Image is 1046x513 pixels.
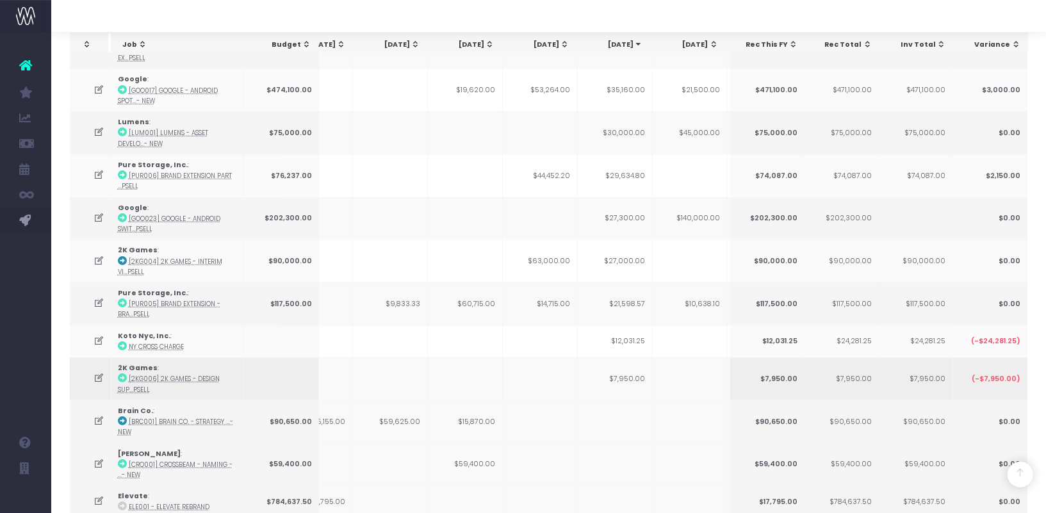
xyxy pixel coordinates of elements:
td: $74,087.00 [878,154,952,197]
td: : [111,69,244,111]
td: $59,400.00 [730,443,805,486]
td: $24,281.25 [878,325,952,357]
td: $7,950.00 [804,357,879,400]
td: $90,770.00 [728,69,803,111]
td: $3,000.00 [952,69,1027,111]
td: $60,715.00 [428,282,503,325]
div: [DATE] [588,40,644,50]
td: $90,650.00 [244,400,319,443]
td: $117,500.00 [878,282,952,325]
td: : [111,197,244,240]
td: $474,100.00 [244,69,319,111]
td: : [111,400,244,443]
th: May 25: activate to sort column ascending [353,33,427,57]
td: $140,000.00 [653,197,728,240]
div: [DATE] [662,40,718,50]
abbr: [2KG006] 2K Games - Design Support - Brand - Upsell [118,375,220,393]
td: $90,000.00 [244,240,319,282]
div: Budget [256,40,311,50]
span: (-$7,950.00) [972,374,1020,384]
div: Rec This FY [742,40,797,50]
td: $75,000.00 [878,111,952,154]
td: $29,634.80 [578,154,653,197]
strong: Google [118,74,147,84]
td: $59,400.00 [244,443,319,486]
abbr: [2KG004] 2K Games - Interim Visual - Brand - Upsell [118,257,222,276]
div: [DATE] [513,40,569,50]
td: : [111,282,244,325]
div: Variance [965,40,1021,50]
td: $471,100.00 [878,69,952,111]
td: : [111,154,244,197]
div: Job [123,40,240,50]
th: Aug 25: activate to sort column ascending [576,33,651,57]
th: Jul 25: activate to sort column ascending [502,33,576,57]
td: $7,950.00 [730,357,805,400]
td: : [111,357,244,400]
td: $45,000.00 [653,111,728,154]
strong: Lumens [118,117,149,127]
td: : [111,240,244,282]
td: $471,100.00 [730,69,805,111]
th: Inv Total: activate to sort column ascending [878,33,952,57]
td: $90,000.00 [730,240,805,282]
th: Jun 25: activate to sort column ascending [427,33,502,57]
td: $7,950.00 [878,357,952,400]
td: $10,638.10 [653,282,728,325]
strong: 2K Games [118,245,158,255]
img: images/default_profile_image.png [16,487,35,507]
td: $75,000.00 [730,111,805,154]
strong: Koto Nyc, Inc. [118,331,170,341]
td: $21,500.00 [653,69,728,111]
td: $15,870.00 [428,400,503,443]
strong: Google [118,203,147,213]
td: $90,000.00 [804,240,879,282]
td: $27,000.00 [578,240,653,282]
td: $9,833.33 [353,282,428,325]
th: Budget: activate to sort column ascending [244,33,318,57]
strong: Brain Co. [118,406,153,416]
td: $74,087.00 [730,154,805,197]
th: Sep 25: activate to sort column ascending [651,33,725,57]
td: $0.00 [952,111,1027,154]
td: $76,237.00 [244,154,319,197]
td: $2,150.00 [952,154,1027,197]
td: $90,000.00 [878,240,952,282]
td: $14,715.00 [503,282,578,325]
abbr: [PUR006] Brand Extension Part 2 - Brand - Upsell [118,172,232,190]
abbr: [BRC001] Brain Co. - Strategy - Brand - New [118,418,233,436]
abbr: [GOO023] Google - Android Switchers - Campaign - Upsell [118,215,220,233]
strong: Pure Storage, Inc. [118,160,188,170]
td: $471,100.00 [804,69,879,111]
td: $21,598.57 [578,282,653,325]
td: $0.00 [952,400,1027,443]
th: Variance: activate to sort column ascending [953,33,1028,57]
td: $35,160.00 [578,69,653,111]
td: $53,264.00 [503,69,578,111]
td: $27,300.00 [578,197,653,240]
td: $12,031.25 [730,325,805,357]
abbr: [PUR005] Brand Extension - Brand - Upsell [118,300,220,318]
td: $0.00 [952,240,1027,282]
td: $90,650.00 [878,400,952,443]
th: Rec This FY: activate to sort column ascending [730,33,805,57]
td: $117,500.00 [804,282,879,325]
strong: 2K Games [118,363,158,373]
strong: Elevate [118,491,148,501]
td: : [111,325,244,357]
td: $0.00 [952,197,1027,240]
div: [DATE] [364,40,420,50]
td: $75,000.00 [244,111,319,154]
td: $7,950.00 [578,357,653,400]
td: $63,000.00 [503,240,578,282]
abbr: [GOO017] Google - Android Spotlight - Brand - New [118,86,218,105]
div: Inv Total [890,40,945,50]
abbr: ELE001 - Elevate Rebrand [129,503,209,511]
th: Rec Total: activate to sort column ascending [805,33,879,57]
td: $117,500.00 [730,282,805,325]
td: $59,625.00 [353,400,428,443]
td: : [111,111,244,154]
td: $117,500.00 [244,282,319,325]
div: Rec Total [816,40,872,50]
div: [DATE] [439,40,494,50]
